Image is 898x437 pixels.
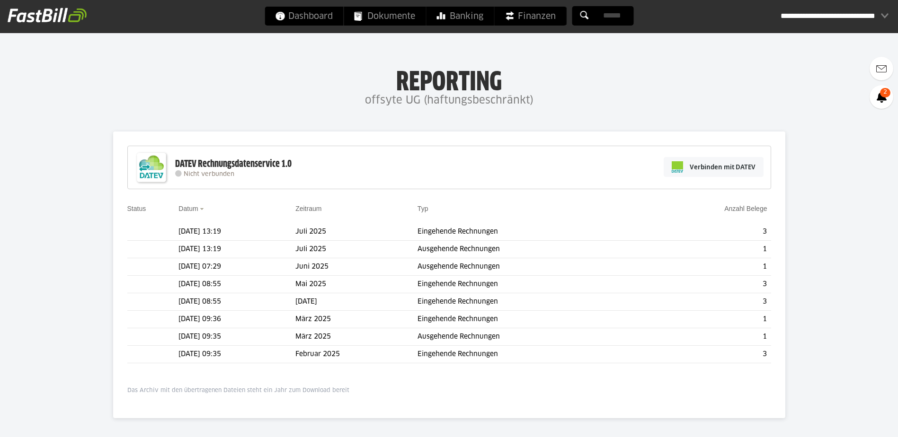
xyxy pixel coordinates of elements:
iframe: Öffnet ein Widget, in dem Sie weitere Informationen finden [825,409,889,432]
td: 1 [643,258,771,276]
td: 1 [643,241,771,258]
td: März 2025 [295,311,418,328]
td: Eingehende Rechnungen [418,223,643,241]
td: 3 [643,276,771,293]
td: 3 [643,346,771,363]
td: [DATE] 13:19 [178,223,295,241]
td: [DATE] 09:36 [178,311,295,328]
a: Status [127,205,146,212]
a: Banking [426,7,494,26]
div: DATEV Rechnungsdatenservice 1.0 [175,158,292,170]
a: Verbinden mit DATEV [664,157,764,177]
span: Nicht verbunden [184,171,234,177]
td: [DATE] 09:35 [178,328,295,346]
td: [DATE] 13:19 [178,241,295,258]
td: Februar 2025 [295,346,418,363]
td: Ausgehende Rechnungen [418,258,643,276]
td: Eingehende Rechnungen [418,293,643,311]
a: Datum [178,205,198,212]
td: [DATE] [295,293,418,311]
td: Ausgehende Rechnungen [418,241,643,258]
span: Dashboard [275,7,333,26]
td: 3 [643,293,771,311]
td: 1 [643,328,771,346]
img: pi-datev-logo-farbig-24.svg [672,161,683,173]
p: Das Archiv mit den übertragenen Dateien steht ein Jahr zum Download bereit [127,387,771,394]
td: Juli 2025 [295,223,418,241]
a: Finanzen [494,7,566,26]
span: Dokumente [354,7,415,26]
td: [DATE] 08:55 [178,276,295,293]
a: Dashboard [265,7,343,26]
a: Anzahl Belege [724,205,767,212]
td: März 2025 [295,328,418,346]
a: 2 [870,85,893,109]
td: [DATE] 09:35 [178,346,295,363]
td: Eingehende Rechnungen [418,346,643,363]
td: [DATE] 08:55 [178,293,295,311]
h1: Reporting [95,67,803,91]
td: Juni 2025 [295,258,418,276]
td: Eingehende Rechnungen [418,311,643,328]
img: DATEV-Datenservice Logo [133,149,170,186]
td: Ausgehende Rechnungen [418,328,643,346]
a: Dokumente [344,7,426,26]
td: 1 [643,311,771,328]
td: Juli 2025 [295,241,418,258]
span: Banking [436,7,483,26]
img: fastbill_logo_white.png [8,8,87,23]
a: Typ [418,205,428,212]
img: sort_desc.gif [200,208,206,210]
td: Mai 2025 [295,276,418,293]
td: [DATE] 07:29 [178,258,295,276]
span: 2 [880,88,890,97]
td: 3 [643,223,771,241]
span: Finanzen [505,7,556,26]
span: Verbinden mit DATEV [690,162,756,172]
a: Zeitraum [295,205,321,212]
td: Eingehende Rechnungen [418,276,643,293]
